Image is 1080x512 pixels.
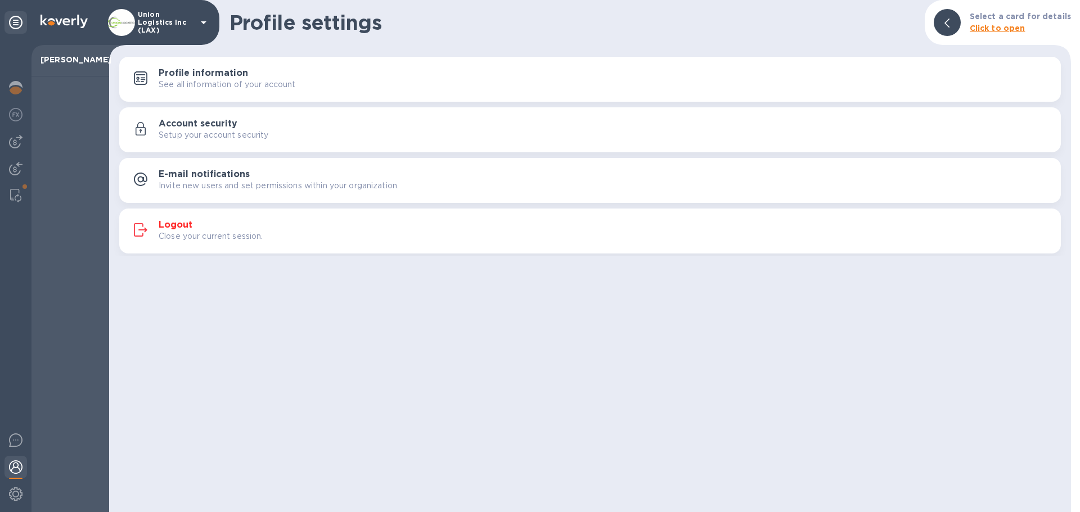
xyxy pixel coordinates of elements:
b: Click to open [970,24,1025,33]
img: Foreign exchange [9,108,22,121]
img: Logo [40,15,88,28]
p: See all information of your account [159,79,296,90]
p: Setup your account security [159,129,269,141]
button: LogoutClose your current session. [119,209,1061,253]
b: Select a card for details [970,12,1071,21]
button: E-mail notificationsInvite new users and set permissions within your organization. [119,158,1061,203]
h3: E-mail notifications [159,169,250,180]
h3: Logout [159,220,192,230]
p: [PERSON_NAME] [40,54,100,65]
button: Account securitySetup your account security [119,107,1061,152]
p: Union Logistics Inc (LAX) [138,11,194,34]
p: Close your current session. [159,230,263,242]
button: Profile informationSee all information of your account [119,57,1061,102]
h3: Account security [159,119,237,129]
h1: Profile settings [229,11,916,34]
h3: Profile information [159,68,248,79]
p: Invite new users and set permissions within your organization. [159,180,399,192]
div: Unpin categories [4,11,27,34]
